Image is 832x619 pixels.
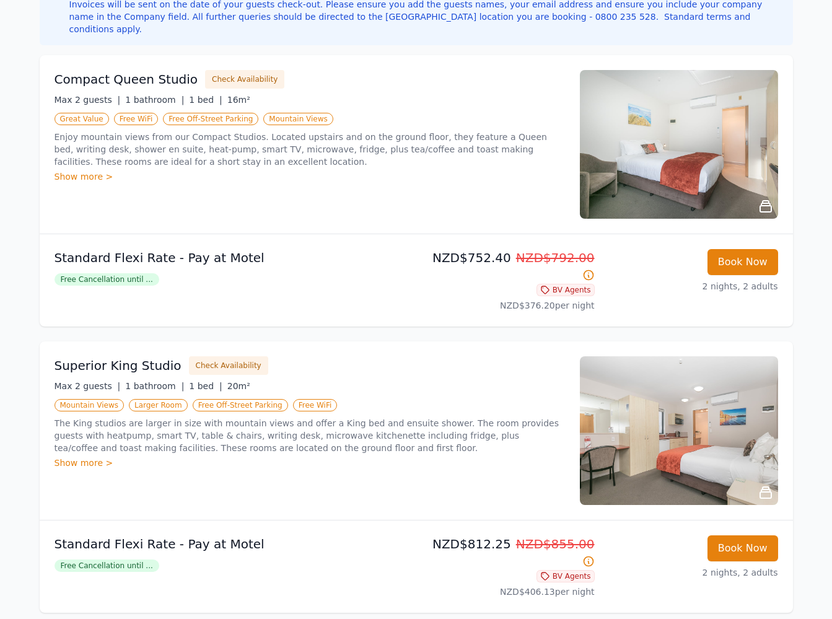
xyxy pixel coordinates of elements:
[55,457,565,469] div: Show more >
[55,417,565,454] p: The King studios are larger in size with mountain views and offer a King bed and ensuite shower. ...
[55,131,565,168] p: Enjoy mountain views from our Compact Studios. Located upstairs and on the ground floor, they fea...
[129,399,188,411] span: Larger Room
[163,113,258,125] span: Free Off-Street Parking
[55,399,124,411] span: Mountain Views
[421,535,595,570] p: NZD$812.25
[707,249,778,275] button: Book Now
[55,71,198,88] h3: Compact Queen Studio
[193,399,288,411] span: Free Off-Street Parking
[189,356,268,375] button: Check Availability
[114,113,159,125] span: Free WiFi
[189,95,222,105] span: 1 bed |
[536,570,595,582] span: BV Agents
[707,535,778,561] button: Book Now
[263,113,333,125] span: Mountain Views
[55,357,182,374] h3: Superior King Studio
[189,381,222,391] span: 1 bed |
[293,399,338,411] span: Free WiFi
[516,250,595,265] span: NZD$792.00
[536,284,595,296] span: BV Agents
[125,95,184,105] span: 1 bathroom |
[227,381,250,391] span: 20m²
[227,95,250,105] span: 16m²
[55,535,411,553] p: Standard Flexi Rate - Pay at Motel
[55,273,159,286] span: Free Cancellation until ...
[421,586,595,598] p: NZD$406.13 per night
[421,299,595,312] p: NZD$376.20 per night
[605,566,778,579] p: 2 nights, 2 adults
[55,249,411,266] p: Standard Flexi Rate - Pay at Motel
[55,170,565,183] div: Show more >
[516,537,595,551] span: NZD$855.00
[125,381,184,391] span: 1 bathroom |
[55,113,109,125] span: Great Value
[421,249,595,284] p: NZD$752.40
[205,70,284,89] button: Check Availability
[55,95,121,105] span: Max 2 guests |
[55,381,121,391] span: Max 2 guests |
[605,280,778,292] p: 2 nights, 2 adults
[55,560,159,572] span: Free Cancellation until ...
